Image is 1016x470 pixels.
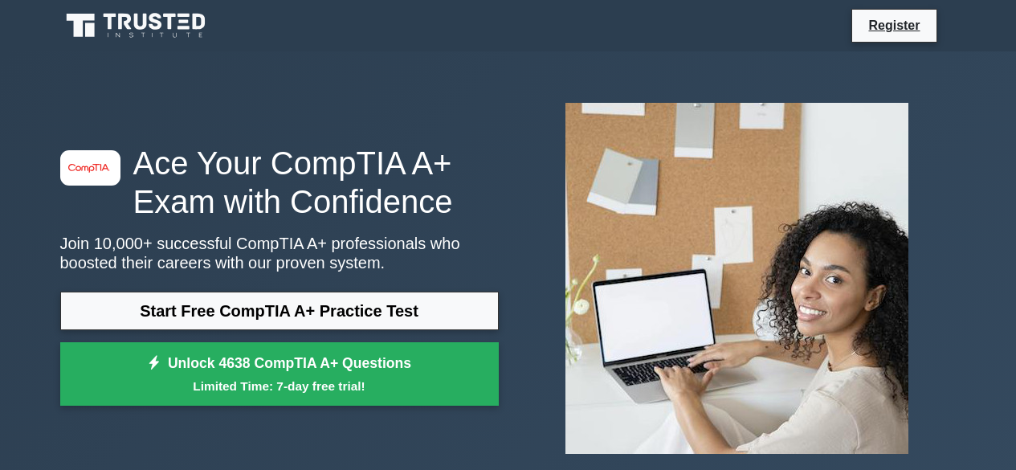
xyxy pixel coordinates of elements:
a: Unlock 4638 CompTIA A+ QuestionsLimited Time: 7-day free trial! [60,342,499,407]
a: Start Free CompTIA A+ Practice Test [60,292,499,330]
p: Join 10,000+ successful CompTIA A+ professionals who boosted their careers with our proven system. [60,234,499,272]
h1: Ace Your CompTIA A+ Exam with Confidence [60,144,499,221]
small: Limited Time: 7-day free trial! [80,377,479,395]
a: Register [859,15,929,35]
